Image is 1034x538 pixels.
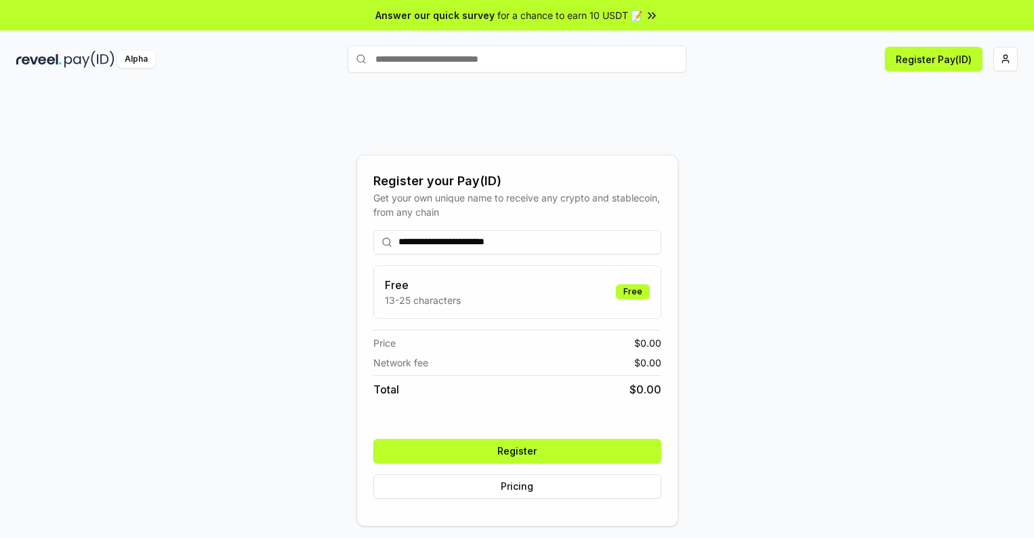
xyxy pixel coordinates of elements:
[373,336,396,350] span: Price
[385,293,461,307] p: 13-25 characters
[117,51,155,68] div: Alpha
[616,284,650,299] div: Free
[373,356,428,370] span: Network fee
[373,474,661,499] button: Pricing
[373,191,661,219] div: Get your own unique name to receive any crypto and stablecoin, from any chain
[64,51,115,68] img: pay_id
[629,381,661,398] span: $ 0.00
[385,277,461,293] h3: Free
[634,336,661,350] span: $ 0.00
[375,8,495,22] span: Answer our quick survey
[634,356,661,370] span: $ 0.00
[373,439,661,463] button: Register
[497,8,642,22] span: for a chance to earn 10 USDT 📝
[885,47,983,71] button: Register Pay(ID)
[373,172,661,191] div: Register your Pay(ID)
[16,51,62,68] img: reveel_dark
[373,381,399,398] span: Total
